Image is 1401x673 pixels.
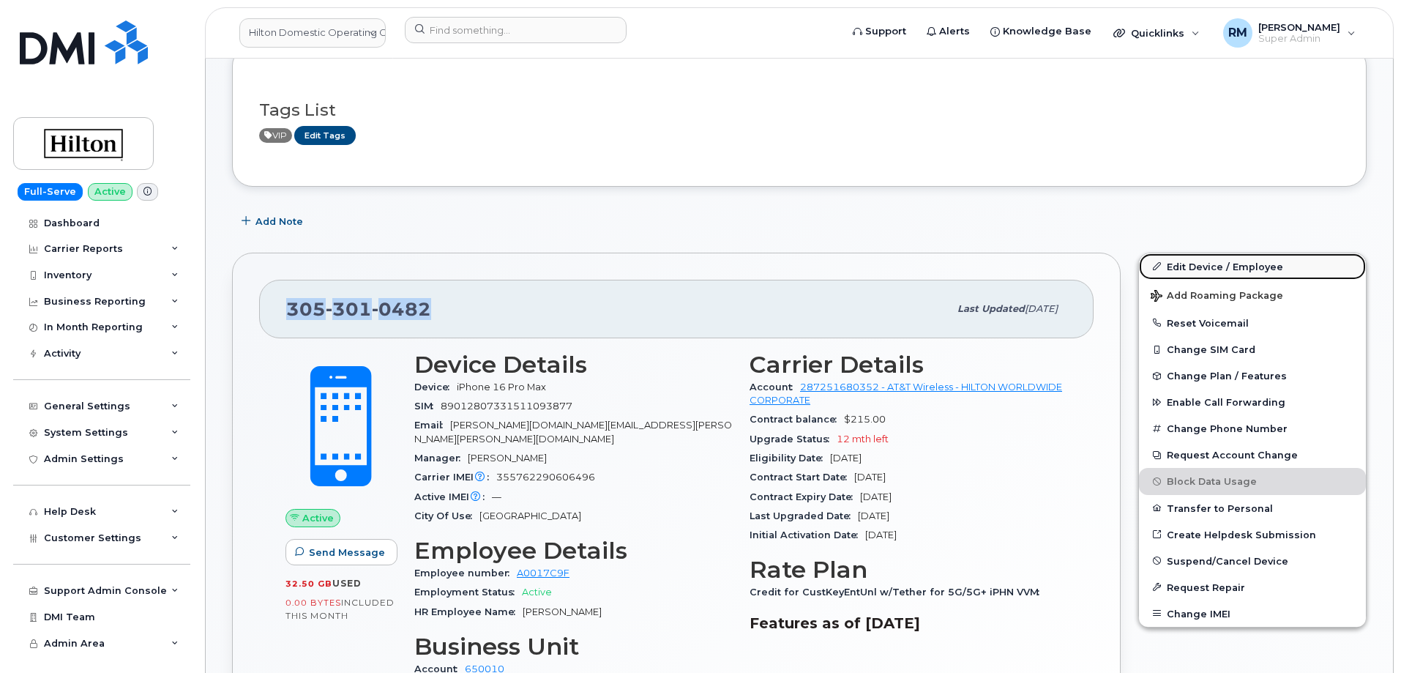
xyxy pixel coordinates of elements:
[414,587,522,598] span: Employment Status
[232,209,315,235] button: Add Note
[523,606,602,617] span: [PERSON_NAME]
[750,510,858,521] span: Last Upgraded Date
[239,18,386,48] a: Hilton Domestic Operating Company Inc
[326,298,372,320] span: 301
[1167,371,1287,382] span: Change Plan / Features
[414,453,468,464] span: Manager
[1337,609,1390,662] iframe: Messenger Launcher
[414,420,450,431] span: Email
[496,472,595,483] span: 355762290606496
[750,614,1067,632] h3: Features as of [DATE]
[865,24,906,39] span: Support
[414,491,492,502] span: Active IMEI
[332,578,362,589] span: used
[457,382,546,393] span: iPhone 16 Pro Max
[1258,21,1340,33] span: [PERSON_NAME]
[1139,280,1366,310] button: Add Roaming Package
[1131,27,1184,39] span: Quicklinks
[865,529,897,540] span: [DATE]
[414,401,441,412] span: SIM
[479,510,581,521] span: [GEOGRAPHIC_DATA]
[750,529,865,540] span: Initial Activation Date
[1139,336,1366,362] button: Change SIM Card
[1151,290,1283,304] span: Add Roaming Package
[1139,601,1366,627] button: Change IMEI
[837,434,889,445] span: 12 mth left
[405,17,627,43] input: Find something...
[750,352,1067,378] h3: Carrier Details
[1139,362,1366,389] button: Change Plan / Features
[980,17,1102,46] a: Knowledge Base
[1025,303,1058,314] span: [DATE]
[957,303,1025,314] span: Last updated
[285,597,395,621] span: included this month
[1139,548,1366,574] button: Suspend/Cancel Device
[1139,310,1366,336] button: Reset Voicemail
[414,538,732,564] h3: Employee Details
[750,491,860,502] span: Contract Expiry Date
[750,587,1047,598] span: Credit for CustKeyEntUnl w/Tether for 5G/5G+ iPHN VVM
[858,510,889,521] span: [DATE]
[259,101,1340,119] h3: Tags List
[750,557,1067,583] h3: Rate Plan
[1258,33,1340,45] span: Super Admin
[414,472,496,483] span: Carrier IMEI
[860,491,892,502] span: [DATE]
[1139,574,1366,601] button: Request Repair
[414,568,517,579] span: Employee number
[750,472,854,483] span: Contract Start Date
[1228,24,1247,42] span: RM
[1139,468,1366,494] button: Block Data Usage
[285,539,397,565] button: Send Message
[843,17,916,46] a: Support
[1003,24,1091,39] span: Knowledge Base
[1139,415,1366,442] button: Change Phone Number
[750,382,1062,406] a: 287251680352 - AT&T Wireless - HILTON WORLDWIDE CORPORATE
[517,568,569,579] a: A0017C9F
[1139,442,1366,468] button: Request Account Change
[492,491,501,502] span: —
[750,414,844,425] span: Contract balance
[414,352,732,378] h3: Device Details
[750,382,800,393] span: Account
[830,453,862,464] span: [DATE]
[916,17,980,46] a: Alerts
[285,579,332,589] span: 32.50 GB
[1167,397,1285,408] span: Enable Call Forwarding
[939,24,970,39] span: Alerts
[414,420,732,444] span: [PERSON_NAME][DOMAIN_NAME][EMAIL_ADDRESS][PERSON_NAME][PERSON_NAME][DOMAIN_NAME]
[294,126,356,144] a: Edit Tags
[854,472,886,483] span: [DATE]
[309,546,385,559] span: Send Message
[1139,253,1366,280] a: Edit Device / Employee
[468,453,547,464] span: [PERSON_NAME]
[750,434,837,445] span: Upgrade Status
[414,510,479,521] span: City Of Use
[1213,18,1366,48] div: Rachel Miller
[286,298,431,320] span: 305
[255,215,303,228] span: Add Note
[414,606,523,617] span: HR Employee Name
[441,401,572,412] span: 89012807331511093877
[1167,555,1288,566] span: Suspend/Cancel Device
[844,414,886,425] span: $215.00
[1139,495,1366,521] button: Transfer to Personal
[372,298,431,320] span: 0482
[750,453,830,464] span: Eligibility Date
[1139,521,1366,548] a: Create Helpdesk Submission
[414,633,732,660] h3: Business Unit
[1139,389,1366,415] button: Enable Call Forwarding
[302,511,334,525] span: Active
[1103,18,1210,48] div: Quicklinks
[259,128,292,143] span: Active
[285,598,341,608] span: 0.00 Bytes
[522,587,552,598] span: Active
[414,382,457,393] span: Device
